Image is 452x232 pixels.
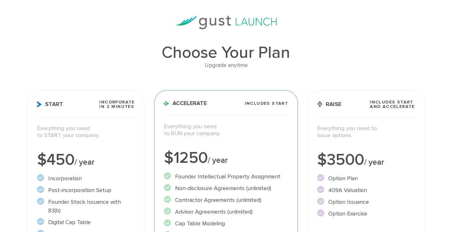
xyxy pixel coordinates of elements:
li: 409A Valuation [317,186,415,195]
span: / year [208,156,228,165]
img: Start Icon X2 [37,101,42,108]
li: Founder Stock Issuance with 83(b) [37,198,134,215]
p: Everything you need to RUN your company. [164,123,288,137]
li: Advisor Agreements (unlimited) [164,208,288,216]
div: Upgrade anytime [27,61,425,70]
li: Contractor Agreements (unlimited) [164,196,288,204]
li: Post-incorporation Setup [37,186,134,195]
span: Includes START and ACCELERATE [370,100,415,109]
div: $3500 [317,152,415,168]
span: Incorporate in 2 Minutes [99,100,134,109]
li: Cap Table Modeling [164,219,288,228]
li: Founder Intellectual Property Assignment [164,172,288,181]
span: Raise [317,101,341,108]
span: / year [364,157,384,167]
img: Raise Icon [317,101,323,108]
li: Digital Cap Table [37,218,134,227]
span: Start [37,101,63,108]
span: / year [75,157,95,167]
li: Option Exercise [317,209,415,218]
li: Option Plan [317,174,415,183]
li: Non-disclosure Agreements (unlimited) [164,184,288,193]
img: gust-launch-logos.svg [175,16,277,29]
li: Option Issuance [317,198,415,206]
img: Accelerate Icon [164,101,169,106]
h1: Choose Your Plan [27,44,425,61]
div: $450 [37,152,134,168]
span: Includes START [245,101,288,106]
p: Everything you need to issue options. [317,125,415,139]
li: Incorporation [37,174,134,183]
span: Accelerate [164,101,207,106]
div: $1250 [164,150,288,166]
p: Everything you need to START your company. [37,125,134,139]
